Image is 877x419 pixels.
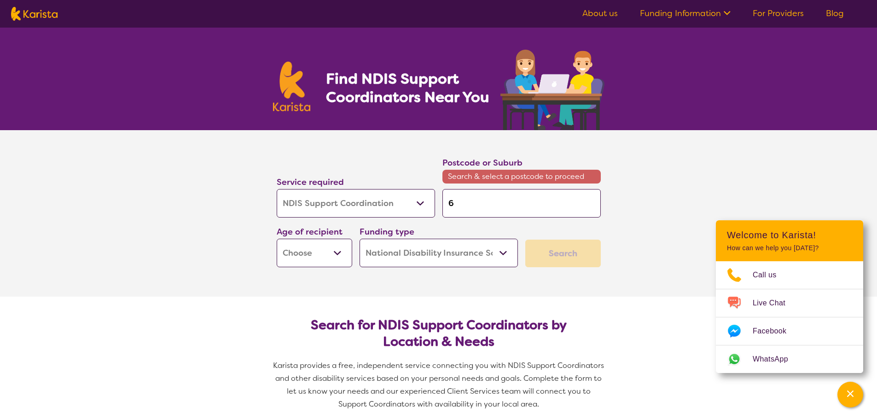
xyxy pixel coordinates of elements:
[284,317,593,350] h2: Search for NDIS Support Coordinators by Location & Needs
[753,352,799,366] span: WhatsApp
[753,268,788,282] span: Call us
[277,177,344,188] label: Service required
[753,324,797,338] span: Facebook
[716,261,863,373] ul: Choose channel
[360,226,414,237] label: Funding type
[753,296,796,310] span: Live Chat
[273,62,311,111] img: Karista logo
[582,8,618,19] a: About us
[716,345,863,373] a: Web link opens in a new tab.
[442,189,601,218] input: Type
[11,7,58,21] img: Karista logo
[442,157,523,168] label: Postcode or Suburb
[727,230,852,241] h2: Welcome to Karista!
[716,220,863,373] div: Channel Menu
[277,226,343,237] label: Age of recipient
[753,8,804,19] a: For Providers
[500,50,604,130] img: support-coordination
[640,8,731,19] a: Funding Information
[273,361,606,409] span: Karista provides a free, independent service connecting you with NDIS Support Coordinators and ot...
[837,382,863,408] button: Channel Menu
[826,8,844,19] a: Blog
[727,244,852,252] p: How can we help you [DATE]?
[442,170,601,184] span: Search & select a postcode to proceed
[326,69,496,106] h1: Find NDIS Support Coordinators Near You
